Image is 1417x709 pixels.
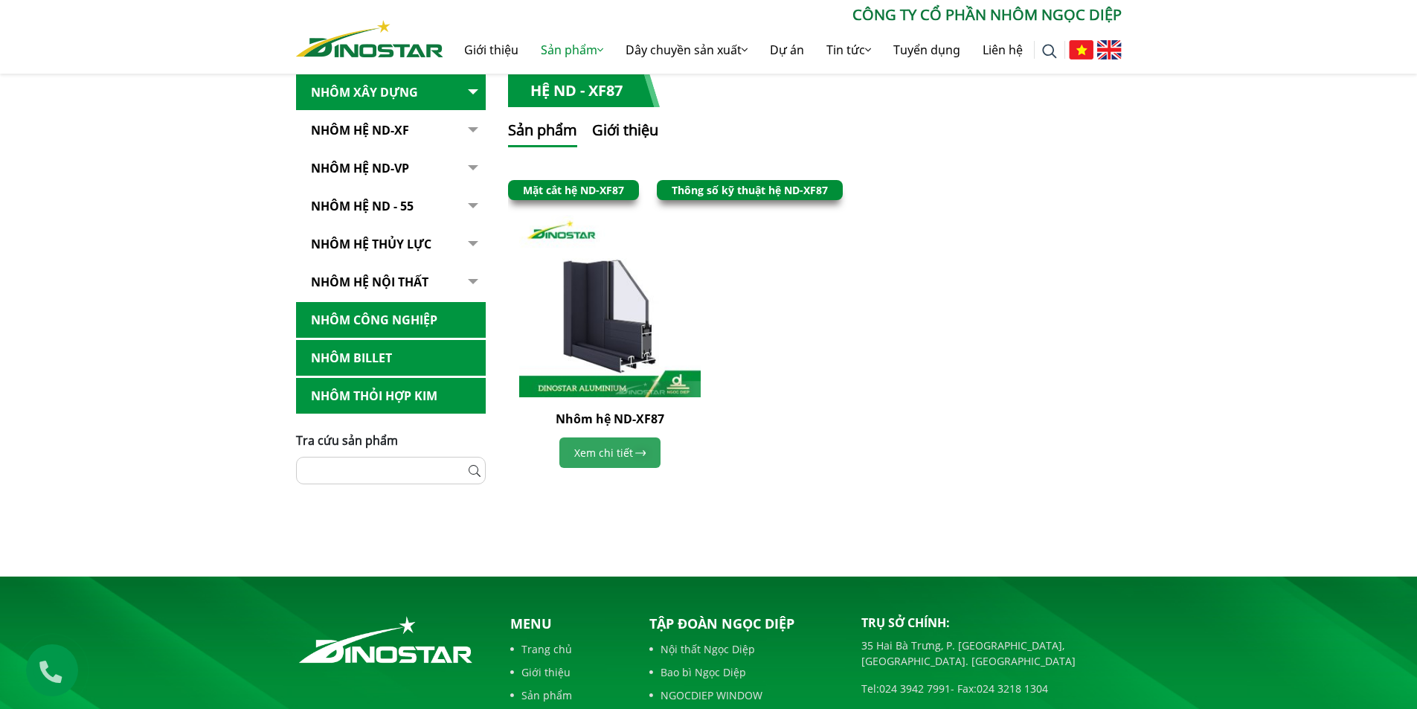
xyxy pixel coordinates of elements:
[296,150,486,187] a: Nhôm Hệ ND-VP
[649,641,839,657] a: Nội thất Ngọc Diệp
[510,664,625,680] a: Giới thiệu
[296,378,486,414] a: Nhôm Thỏi hợp kim
[296,614,475,666] img: logo_footer
[296,264,486,301] a: Nhôm hệ nội thất
[296,74,486,111] a: Nhôm Xây dựng
[296,112,486,149] a: Nhôm Hệ ND-XF
[815,26,882,74] a: Tin tức
[510,614,625,634] p: Menu
[672,183,828,197] a: Thông số kỹ thuật hệ ND-XF87
[453,26,530,74] a: Giới thiệu
[592,119,658,147] button: Giới thiệu
[530,26,614,74] a: Sản phẩm
[296,340,486,376] a: Nhôm Billet
[443,4,1122,26] p: CÔNG TY CỔ PHẦN NHÔM NGỌC DIỆP
[861,614,1122,632] p: Trụ sở chính:
[559,437,661,468] a: Xem chi tiết
[649,687,839,703] a: NGOCDIEP WINDOW
[882,26,971,74] a: Tuyển dụng
[861,681,1122,696] p: Tel: - Fax:
[759,26,815,74] a: Dự án
[971,26,1034,74] a: Liên hệ
[510,641,625,657] a: Trang chủ
[296,432,398,449] span: Tra cứu sản phẩm
[1069,40,1093,60] img: Tiếng Việt
[296,188,486,225] a: NHÔM HỆ ND - 55
[519,215,701,397] img: Nhôm hệ ND-XF87
[614,26,759,74] a: Dây chuyền sản xuất
[1097,40,1122,60] img: English
[296,302,486,339] a: Nhôm Công nghiệp
[296,20,443,57] img: Nhôm Dinostar
[556,411,664,427] a: Nhôm hệ ND-XF87
[1042,44,1057,59] img: search
[649,614,839,634] p: Tập đoàn Ngọc Diệp
[879,681,951,696] a: 024 3942 7991
[296,226,486,263] a: Nhôm hệ thủy lực
[861,638,1122,669] p: 35 Hai Bà Trưng, P. [GEOGRAPHIC_DATA], [GEOGRAPHIC_DATA]. [GEOGRAPHIC_DATA]
[508,74,660,107] h1: Hệ ND - XF87
[508,119,577,147] button: Sản phẩm
[510,687,625,703] a: Sản phẩm
[523,183,624,197] a: Mặt cắt hệ ND-XF87
[649,664,839,680] a: Bao bì Ngọc Diệp
[977,681,1048,696] a: 024 3218 1304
